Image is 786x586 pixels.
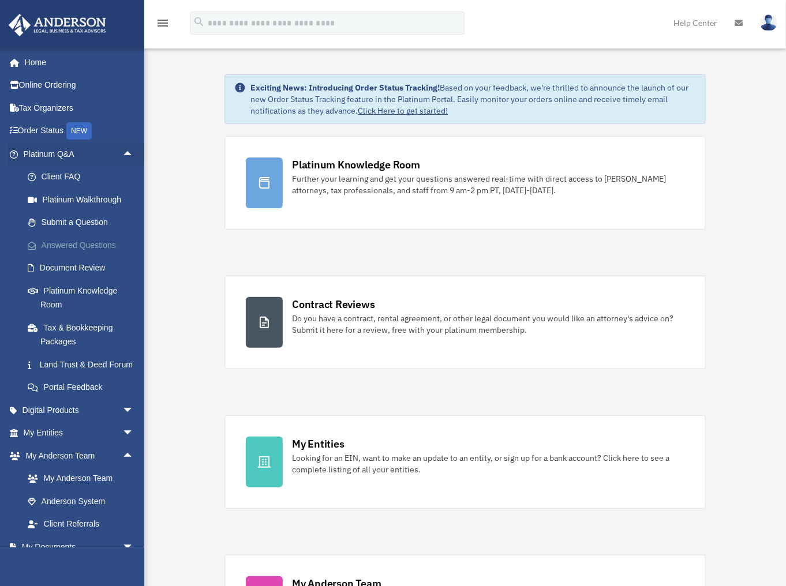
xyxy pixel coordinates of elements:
a: My Documentsarrow_drop_down [8,535,151,558]
span: arrow_drop_up [122,142,145,166]
a: Land Trust & Deed Forum [16,353,151,376]
a: Platinum Walkthrough [16,188,151,211]
a: menu [156,20,170,30]
a: Contract Reviews Do you have a contract, rental agreement, or other legal document you would like... [224,276,706,369]
a: Anderson System [16,490,151,513]
a: Client Referrals [16,513,151,536]
span: arrow_drop_down [122,422,145,445]
a: My Entitiesarrow_drop_down [8,422,151,445]
span: arrow_drop_up [122,444,145,468]
div: Based on your feedback, we're thrilled to announce the launch of our new Order Status Tracking fe... [250,82,696,117]
a: Home [8,51,145,74]
a: Portal Feedback [16,376,151,399]
i: menu [156,16,170,30]
a: My Anderson Team [16,467,151,490]
a: Submit a Question [16,211,151,234]
a: Click Here to get started! [358,106,448,116]
div: Platinum Knowledge Room [292,157,420,172]
div: Do you have a contract, rental agreement, or other legal document you would like an attorney's ad... [292,313,684,336]
div: Looking for an EIN, want to make an update to an entity, or sign up for a bank account? Click her... [292,452,684,475]
div: NEW [66,122,92,140]
a: My Entities Looking for an EIN, want to make an update to an entity, or sign up for a bank accoun... [224,415,706,509]
a: Client FAQ [16,166,151,189]
span: arrow_drop_down [122,399,145,422]
i: search [193,16,205,28]
a: My Anderson Teamarrow_drop_up [8,444,151,467]
a: Platinum Knowledge Room [16,279,151,316]
a: Tax & Bookkeeping Packages [16,316,151,353]
a: Platinum Q&Aarrow_drop_up [8,142,151,166]
a: Answered Questions [16,234,151,257]
div: Contract Reviews [292,297,375,311]
a: Order StatusNEW [8,119,151,143]
img: User Pic [760,14,777,31]
a: Tax Organizers [8,96,151,119]
a: Document Review [16,257,151,280]
div: My Entities [292,437,344,451]
a: Online Ordering [8,74,151,97]
div: Further your learning and get your questions answered real-time with direct access to [PERSON_NAM... [292,173,684,196]
img: Anderson Advisors Platinum Portal [5,14,110,36]
a: Platinum Knowledge Room Further your learning and get your questions answered real-time with dire... [224,136,706,230]
a: Digital Productsarrow_drop_down [8,399,151,422]
strong: Exciting News: Introducing Order Status Tracking! [250,82,440,93]
span: arrow_drop_down [122,535,145,559]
